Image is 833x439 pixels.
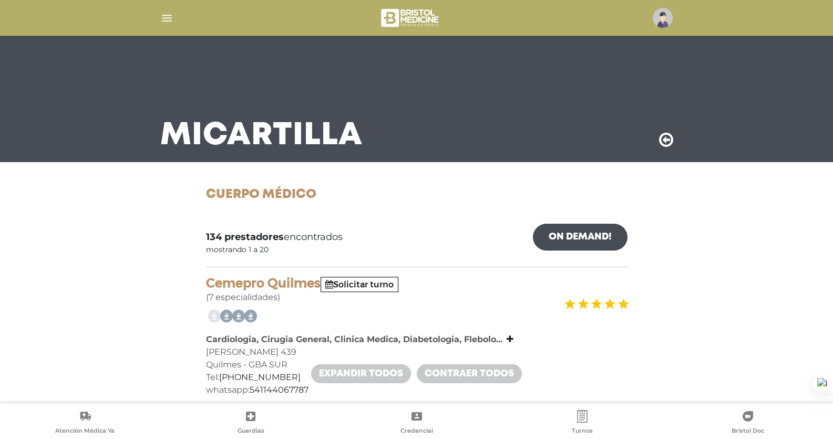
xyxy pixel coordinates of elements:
[533,224,628,251] a: On Demand!
[206,334,502,344] b: Cardiologia, Cirugia General, Clinica Medica, Diabetologia, Flebolo...
[206,244,269,255] div: mostrando 1 a 20
[400,427,433,436] span: Credencial
[665,410,831,437] a: Bristol Doc
[334,410,499,437] a: Credencial
[572,427,593,436] span: Turnos
[55,427,115,436] span: Atención Médica Ya
[206,231,284,243] b: 134 prestadores
[160,122,363,149] h3: Mi Cartilla
[160,12,173,25] img: Cober_menu-lines-white.svg
[250,385,308,395] a: 541144067787
[206,384,628,396] div: whatsapp:
[206,276,628,304] div: (7 especialidades)
[499,410,665,437] a: Turnos
[206,358,628,371] div: Quilmes - GBA SUR
[219,372,301,382] a: [PHONE_NUMBER]
[206,230,343,244] span: encontrados
[417,364,522,383] a: Contraer todos
[311,364,411,383] a: Expandir todos
[563,292,629,316] img: estrellas_badge.png
[238,427,264,436] span: Guardias
[325,280,394,290] a: Solicitar turno
[206,346,628,358] div: [PERSON_NAME] 439
[206,276,628,291] h4: Cemepro Quilmes
[653,8,673,28] img: profile-placeholder.svg
[168,410,333,437] a: Guardias
[379,5,442,31] img: bristol-medicine-blanco.png
[732,427,764,436] span: Bristol Doc
[2,410,168,437] a: Atención Médica Ya
[206,187,628,203] h1: Cuerpo Médico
